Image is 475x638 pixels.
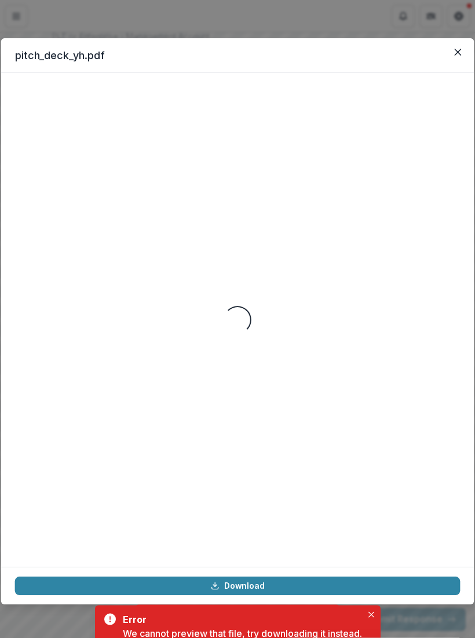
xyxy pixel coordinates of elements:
[1,38,474,73] header: pitch_deck_yh.pdf
[15,577,461,595] a: Download
[123,613,357,626] div: Error
[364,608,378,622] button: Close
[448,43,467,61] button: Close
